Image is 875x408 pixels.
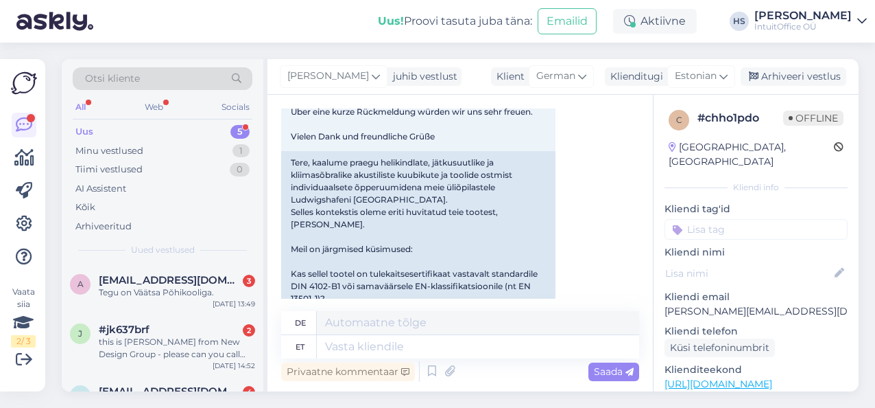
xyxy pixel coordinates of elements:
[79,390,82,400] span: i
[387,69,457,84] div: juhib vestlust
[669,140,834,169] div: [GEOGRAPHIC_DATA], [GEOGRAPHIC_DATA]
[213,299,255,309] div: [DATE] 13:49
[131,244,195,256] span: Uued vestlused
[295,311,306,335] div: de
[664,181,848,194] div: Kliendi info
[741,67,846,86] div: Arhiveeri vestlus
[664,245,848,260] p: Kliendi nimi
[243,324,255,337] div: 2
[99,385,241,398] span: info@rebeldesign.be
[697,110,783,126] div: # chho1pdo
[75,125,93,139] div: Uus
[378,13,532,30] div: Proovi tasuta juba täna:
[243,275,255,287] div: 3
[243,386,255,398] div: 4
[11,335,36,348] div: 2 / 3
[664,339,775,357] div: Küsi telefoninumbrit
[296,335,304,359] div: et
[664,304,848,319] p: [PERSON_NAME][EMAIL_ADDRESS][DOMAIN_NAME]
[99,336,255,361] div: this is [PERSON_NAME] from New Design Group - please can you call my mobile [PHONE_NUMBER]
[665,266,832,281] input: Lisa nimi
[73,98,88,116] div: All
[536,69,575,84] span: German
[754,10,867,32] a: [PERSON_NAME]IntuitOffice OÜ
[664,219,848,240] input: Lisa tag
[613,9,697,34] div: Aktiivne
[281,363,415,381] div: Privaatne kommentaar
[538,8,597,34] button: Emailid
[142,98,166,116] div: Web
[11,286,36,348] div: Vaata siia
[754,21,852,32] div: IntuitOffice OÜ
[675,69,717,84] span: Estonian
[75,201,95,214] div: Kõik
[754,10,852,21] div: [PERSON_NAME]
[75,182,126,196] div: AI Assistent
[664,363,848,377] p: Klienditeekond
[664,202,848,216] p: Kliendi tag'id
[664,378,772,390] a: [URL][DOMAIN_NAME]
[491,69,525,84] div: Klient
[230,163,250,177] div: 0
[99,286,255,299] div: Tegu on Väätsa Põhikooliga.
[378,14,404,27] b: Uus!
[77,279,84,289] span: a
[676,115,682,125] span: c
[232,144,250,158] div: 1
[730,12,749,31] div: HS
[230,125,250,139] div: 5
[75,163,143,177] div: Tiimi vestlused
[75,220,132,234] div: Arhiveeritud
[78,328,82,339] span: j
[219,98,252,116] div: Socials
[664,290,848,304] p: Kliendi email
[213,361,255,371] div: [DATE] 14:52
[11,70,37,96] img: Askly Logo
[75,144,143,158] div: Minu vestlused
[99,324,149,336] span: #jk637brf
[783,111,843,126] span: Offline
[287,69,369,84] span: [PERSON_NAME]
[605,69,663,84] div: Klienditugi
[664,324,848,339] p: Kliendi telefon
[594,365,634,378] span: Saada
[99,274,241,286] span: anneli.mand@vaatsapk.ee
[85,71,140,86] span: Otsi kliente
